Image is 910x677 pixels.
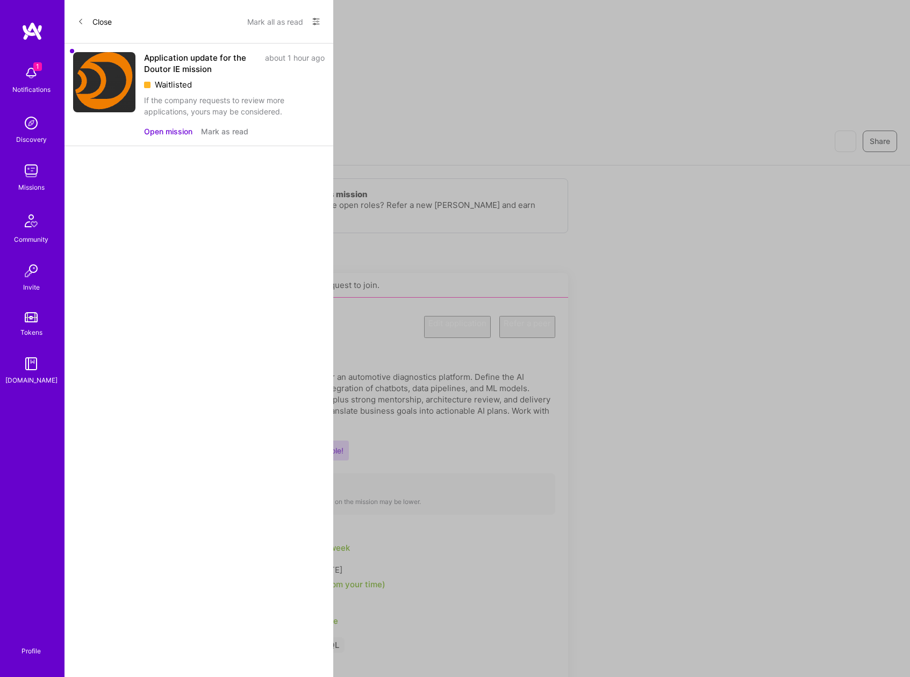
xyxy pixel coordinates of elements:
[73,52,135,112] img: Company Logo
[20,260,42,282] img: Invite
[22,645,41,656] div: Profile
[20,353,42,374] img: guide book
[20,62,42,84] img: bell
[144,95,325,117] div: If the company requests to review more applications, yours may be considered.
[14,234,48,245] div: Community
[20,112,42,134] img: discovery
[144,52,259,75] div: Application update for the Doutor IE mission
[18,208,44,234] img: Community
[5,374,58,386] div: [DOMAIN_NAME]
[12,84,51,95] div: Notifications
[16,134,47,145] div: Discovery
[22,21,43,41] img: logo
[247,13,303,30] button: Mark all as read
[18,182,45,193] div: Missions
[265,52,325,75] div: about 1 hour ago
[201,126,248,137] button: Mark as read
[25,312,38,322] img: tokens
[33,62,42,71] span: 1
[23,282,40,293] div: Invite
[20,327,42,338] div: Tokens
[18,634,45,656] a: Profile
[144,126,192,137] button: Open mission
[77,13,112,30] button: Close
[20,160,42,182] img: teamwork
[144,79,325,90] div: Waitlisted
